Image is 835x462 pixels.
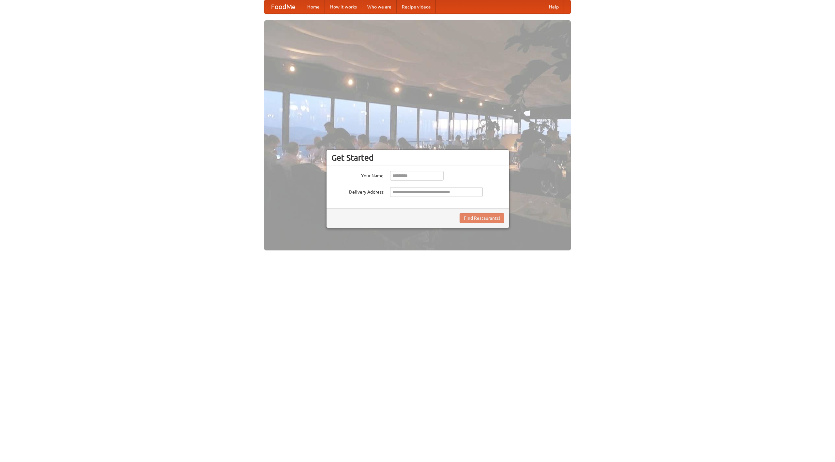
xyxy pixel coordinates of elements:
label: Delivery Address [331,187,384,195]
a: Help [544,0,564,13]
button: Find Restaurants! [460,213,504,223]
a: FoodMe [265,0,302,13]
label: Your Name [331,171,384,179]
a: How it works [325,0,362,13]
a: Home [302,0,325,13]
a: Who we are [362,0,397,13]
h3: Get Started [331,153,504,163]
a: Recipe videos [397,0,436,13]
